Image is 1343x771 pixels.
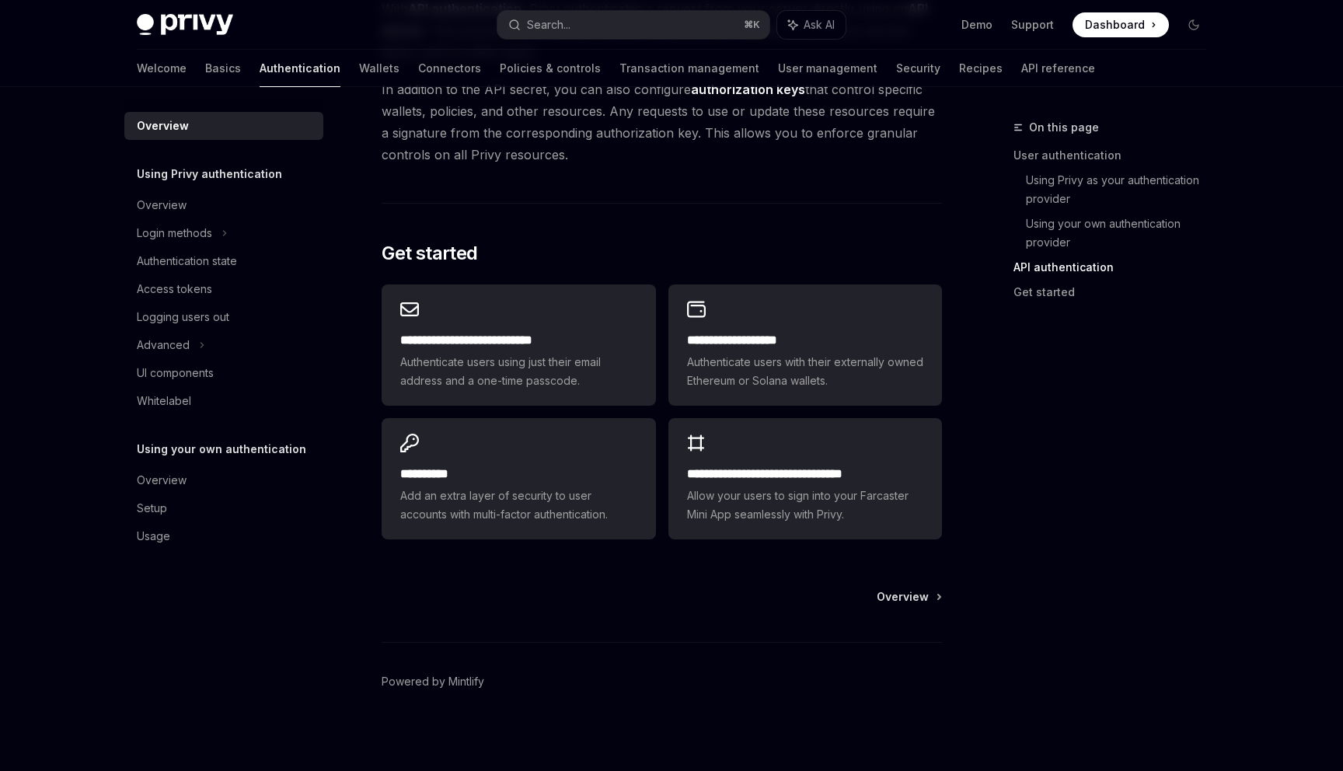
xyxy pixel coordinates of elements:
div: Whitelabel [137,392,191,410]
a: Access tokens [124,275,323,303]
img: dark logo [137,14,233,36]
a: Overview [124,112,323,140]
a: Setup [124,494,323,522]
a: Using your own authentication provider [1026,211,1219,255]
span: Allow your users to sign into your Farcaster Mini App seamlessly with Privy. [687,487,923,524]
div: Access tokens [137,280,212,298]
a: API authentication [1013,255,1219,280]
a: Security [896,50,940,87]
div: Search... [527,16,570,34]
a: Whitelabel [124,387,323,415]
a: Wallets [359,50,399,87]
a: Connectors [418,50,481,87]
div: Authentication state [137,252,237,270]
div: Logging users out [137,308,229,326]
a: **** *****Add an extra layer of security to user accounts with multi-factor authentication. [382,418,655,539]
a: Demo [961,17,992,33]
span: Ask AI [804,17,835,33]
a: Support [1011,17,1054,33]
span: Dashboard [1085,17,1145,33]
a: User management [778,50,877,87]
a: User authentication [1013,143,1219,168]
a: Overview [877,589,940,605]
span: Add an extra layer of security to user accounts with multi-factor authentication. [400,487,637,524]
a: Dashboard [1073,12,1169,37]
a: Overview [124,191,323,219]
span: Authenticate users with their externally owned Ethereum or Solana wallets. [687,353,923,390]
div: Usage [137,527,170,546]
a: **** **** **** ****Authenticate users with their externally owned Ethereum or Solana wallets. [668,284,942,406]
div: Overview [137,471,187,490]
a: API reference [1021,50,1095,87]
span: Overview [877,589,929,605]
a: Authentication state [124,247,323,275]
h5: Using Privy authentication [137,165,282,183]
a: UI components [124,359,323,387]
button: Search...⌘K [497,11,769,39]
div: Login methods [137,224,212,242]
div: UI components [137,364,214,382]
a: Logging users out [124,303,323,331]
div: Overview [137,196,187,215]
div: Overview [137,117,189,135]
h5: Using your own authentication [137,440,306,459]
button: Toggle dark mode [1181,12,1206,37]
span: ⌘ K [744,19,760,31]
strong: authorization keys [691,82,805,97]
a: Usage [124,522,323,550]
button: Ask AI [777,11,846,39]
a: Policies & controls [500,50,601,87]
span: Authenticate users using just their email address and a one-time passcode. [400,353,637,390]
a: Transaction management [619,50,759,87]
a: Powered by Mintlify [382,674,484,689]
span: In addition to the API secret, you can also configure that control specific wallets, policies, an... [382,78,942,166]
span: Get started [382,241,477,266]
a: Using Privy as your authentication provider [1026,168,1219,211]
a: Overview [124,466,323,494]
a: Authentication [260,50,340,87]
a: Get started [1013,280,1219,305]
span: On this page [1029,118,1099,137]
a: Basics [205,50,241,87]
div: Advanced [137,336,190,354]
div: Setup [137,499,167,518]
a: Recipes [959,50,1003,87]
a: Welcome [137,50,187,87]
